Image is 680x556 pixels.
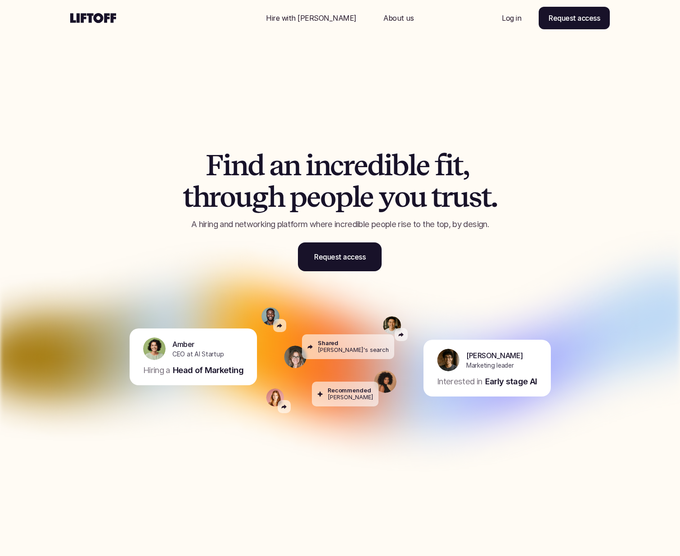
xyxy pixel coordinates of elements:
a: Request access [298,242,382,271]
p: CEO at AI Startup [172,350,224,359]
p: Request access [314,251,365,262]
span: i [223,150,231,181]
span: t [453,150,463,181]
span: , [463,150,469,181]
span: r [343,150,354,181]
p: Shared [318,340,338,346]
p: Marketing leader [466,361,514,370]
span: y [378,181,394,213]
span: e [354,150,367,181]
span: u [410,181,426,213]
span: F [206,150,223,181]
span: . [491,181,497,213]
span: s [468,181,481,213]
p: [PERSON_NAME] [328,394,373,401]
span: e [416,150,429,181]
span: e [360,181,373,213]
span: u [452,181,468,213]
span: t [431,181,441,213]
p: Recommended [328,387,371,394]
span: h [193,181,209,213]
span: u [235,181,252,213]
span: t [481,181,491,213]
p: Log in [502,13,521,23]
span: i [445,150,453,181]
span: l [352,181,360,213]
span: t [183,181,193,213]
p: Interested in [437,376,482,387]
span: c [330,150,343,181]
p: Amber [172,339,194,350]
p: Request access [549,13,600,23]
span: l [408,150,416,181]
p: Early stage AI [485,376,537,387]
span: r [209,181,220,213]
span: n [284,150,300,181]
span: d [248,150,264,181]
p: A hiring and networking platform where incredible people rise to the top, by design. [149,219,531,230]
span: e [306,181,320,213]
span: p [289,181,306,213]
span: n [231,150,248,181]
p: Hiring a [143,365,170,376]
span: r [441,181,452,213]
a: Nav Link [491,7,532,29]
a: Nav Link [373,7,424,29]
span: f [435,150,445,181]
a: Request access [539,7,610,29]
span: h [268,181,284,213]
span: b [392,150,408,181]
p: [PERSON_NAME]'s search [318,347,389,354]
span: o [220,181,235,213]
span: i [384,150,392,181]
p: [PERSON_NAME] [466,350,523,361]
a: Nav Link [255,7,367,29]
span: i [306,150,314,181]
span: n [314,150,330,181]
span: g [252,181,268,213]
span: o [394,181,410,213]
p: Head of Marketing [172,365,243,376]
span: a [269,150,284,181]
span: p [335,181,352,213]
span: d [367,150,384,181]
span: o [320,181,335,213]
p: About us [383,13,414,23]
p: Hire with [PERSON_NAME] [266,13,356,23]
